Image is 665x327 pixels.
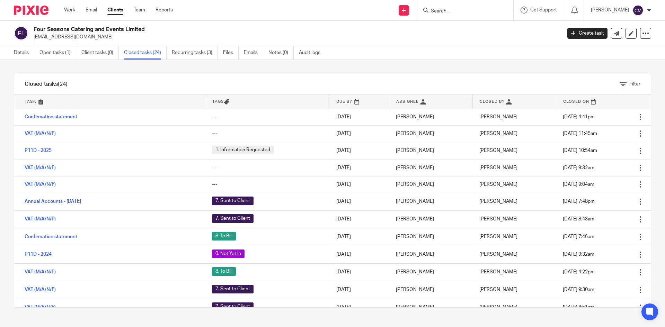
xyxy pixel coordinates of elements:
[329,246,389,263] td: [DATE]
[389,228,472,246] td: [PERSON_NAME]
[25,234,77,239] a: Confirmation statement
[244,46,263,60] a: Emails
[212,232,236,240] span: 8. To Bill
[25,270,56,274] a: VAT (M/A/N/F)
[389,281,472,299] td: [PERSON_NAME]
[25,148,52,153] a: P11D - 2025
[329,228,389,246] td: [DATE]
[25,131,56,136] a: VAT (M/A/N/F)
[563,287,594,292] span: [DATE] 9:30am
[107,7,123,13] a: Clients
[479,234,517,239] span: [PERSON_NAME]
[563,115,595,119] span: [DATE] 4:41pm
[530,8,557,12] span: Get Support
[479,115,517,119] span: [PERSON_NAME]
[389,246,472,263] td: [PERSON_NAME]
[563,217,594,221] span: [DATE] 8:43am
[329,281,389,299] td: [DATE]
[25,217,56,221] a: VAT (M/A/N/F)
[563,234,594,239] span: [DATE] 7:46am
[430,8,493,15] input: Search
[34,34,557,40] p: [EMAIL_ADDRESS][DOMAIN_NAME]
[212,146,274,154] span: 1. Information Requested
[212,113,322,120] div: ---
[329,160,389,176] td: [DATE]
[134,7,145,13] a: Team
[389,193,472,210] td: [PERSON_NAME]
[14,6,48,15] img: Pixie
[299,46,326,60] a: Audit logs
[25,182,56,187] a: VAT (M/A/N/F)
[212,130,322,137] div: ---
[479,131,517,136] span: [PERSON_NAME]
[25,252,52,257] a: P11D - 2024
[268,46,294,60] a: Notes (0)
[329,142,389,160] td: [DATE]
[34,26,452,33] h2: Four Seasons Catering and Events Limited
[25,81,68,88] h1: Closed tasks
[329,193,389,210] td: [DATE]
[156,7,173,13] a: Reports
[389,210,472,228] td: [PERSON_NAME]
[563,252,594,257] span: [DATE] 9:32am
[389,125,472,142] td: [PERSON_NAME]
[563,165,594,170] span: [DATE] 9:32am
[479,148,517,153] span: [PERSON_NAME]
[389,160,472,176] td: [PERSON_NAME]
[25,305,56,310] a: VAT (M/A/N/F)
[212,164,322,171] div: ---
[389,176,472,193] td: [PERSON_NAME]
[479,217,517,221] span: [PERSON_NAME]
[479,199,517,204] span: [PERSON_NAME]
[479,287,517,292] span: [PERSON_NAME]
[14,26,28,40] img: svg%3E
[212,249,245,258] span: 0. Not Yet In
[212,285,254,293] span: 7. Sent to Client
[25,199,81,204] a: Annual Accounts - [DATE]
[389,299,472,316] td: [PERSON_NAME]
[124,46,167,60] a: Closed tasks (24)
[563,305,594,310] span: [DATE] 8:51am
[64,7,75,13] a: Work
[563,131,597,136] span: [DATE] 11:45am
[632,5,644,16] img: svg%3E
[389,142,472,160] td: [PERSON_NAME]
[212,214,254,223] span: 7. Sent to Client
[212,302,254,311] span: 7. Sent to Client
[25,115,77,119] a: Confirmation statement
[86,7,97,13] a: Email
[172,46,218,60] a: Recurring tasks (3)
[563,270,595,274] span: [DATE] 4:22pm
[591,7,629,13] p: [PERSON_NAME]
[389,263,472,281] td: [PERSON_NAME]
[205,95,329,109] th: Tags
[479,165,517,170] span: [PERSON_NAME]
[223,46,239,60] a: Files
[479,305,517,310] span: [PERSON_NAME]
[329,299,389,316] td: [DATE]
[567,28,608,39] a: Create task
[629,82,640,87] span: Filter
[39,46,76,60] a: Open tasks (1)
[563,148,597,153] span: [DATE] 10:54am
[329,210,389,228] td: [DATE]
[563,199,595,204] span: [DATE] 7:48pm
[479,252,517,257] span: [PERSON_NAME]
[329,109,389,125] td: [DATE]
[389,109,472,125] td: [PERSON_NAME]
[479,270,517,274] span: [PERSON_NAME]
[563,182,594,187] span: [DATE] 9:04am
[14,46,34,60] a: Details
[212,267,236,276] span: 8. To Bill
[58,81,68,87] span: (24)
[25,287,56,292] a: VAT (M/A/N/F)
[329,125,389,142] td: [DATE]
[329,263,389,281] td: [DATE]
[25,165,56,170] a: VAT (M/A/N/F)
[212,197,254,205] span: 7. Sent to Client
[479,182,517,187] span: [PERSON_NAME]
[212,181,322,188] div: ---
[329,176,389,193] td: [DATE]
[81,46,119,60] a: Client tasks (0)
